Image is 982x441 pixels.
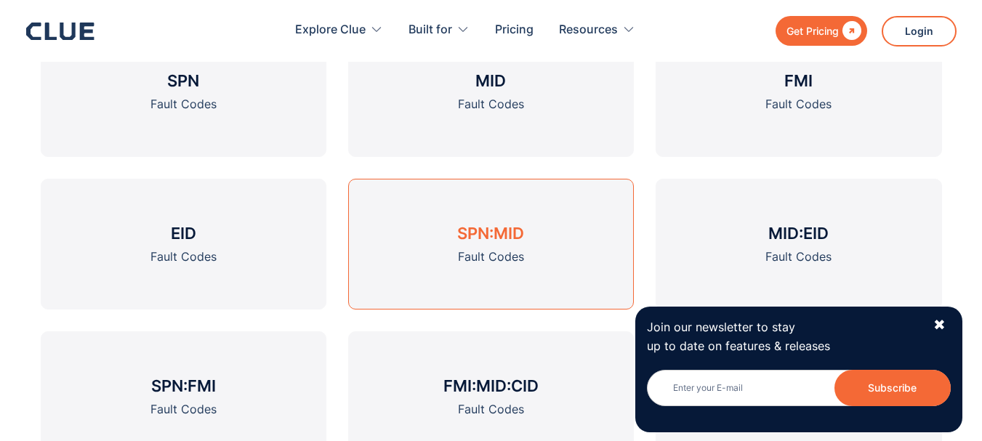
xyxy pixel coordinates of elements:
[457,222,524,244] h3: SPN:MID
[458,248,524,266] div: Fault Codes
[443,375,539,397] h3: FMI:MID:CID
[348,179,634,309] a: SPN:MIDFault Codes
[776,16,867,46] a: Get Pricing
[559,7,635,53] div: Resources
[458,400,524,418] div: Fault Codes
[647,370,951,421] form: Newsletter
[882,16,957,46] a: Login
[765,248,832,266] div: Fault Codes
[784,70,813,92] h3: FMI
[559,7,618,53] div: Resources
[933,316,946,334] div: ✖
[41,26,326,157] a: SPNFault Codes
[834,370,951,406] input: Subscribe
[768,222,829,244] h3: MID:EID
[656,179,941,309] a: MID:EIDFault Codes
[151,375,216,397] h3: SPN:FMI
[150,95,217,113] div: Fault Codes
[765,95,832,113] div: Fault Codes
[786,22,839,40] div: Get Pricing
[458,95,524,113] div: Fault Codes
[839,22,861,40] div: 
[150,248,217,266] div: Fault Codes
[295,7,366,53] div: Explore Clue
[171,222,196,244] h3: EID
[647,318,920,355] p: Join our newsletter to stay up to date on features & releases
[475,70,506,92] h3: MID
[647,370,951,406] input: Enter your E-mail
[495,7,534,53] a: Pricing
[41,179,326,309] a: EIDFault Codes
[348,26,634,157] a: MIDFault Codes
[295,7,383,53] div: Explore Clue
[656,26,941,157] a: FMIFault Codes
[409,7,452,53] div: Built for
[150,400,217,418] div: Fault Codes
[409,7,470,53] div: Built for
[167,70,199,92] h3: SPN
